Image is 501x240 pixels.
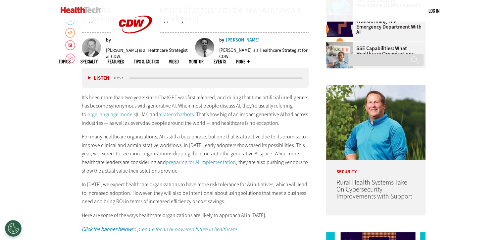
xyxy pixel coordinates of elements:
div: User menu [428,7,439,14]
a: CDW [111,44,160,51]
span: Specialty [80,59,98,64]
a: Features [108,59,124,64]
a: related chatbots [158,111,194,118]
p: Here are some of the ways healthcare organizations are likely to approach AI in [DATE]. [82,211,309,220]
p: It’s been more than two years since ChatGPT was first released, and during that time artificial i... [82,93,309,127]
span: More [236,59,250,64]
div: media player [82,68,309,88]
a: preparing for AI implementation [166,159,236,166]
p: In [DATE], we expect healthcare organizations to have more risk tolerance for AI initiatives, whi... [82,180,309,206]
button: Listen [88,76,109,81]
a: Video [169,59,179,64]
p: For many healthcare organizations, AI is still a buzz phrase, but one that is attractive due to i... [82,132,309,175]
a: Tips & Tactics [134,59,159,64]
p: Security [326,160,426,174]
a: Rural Health Systems Take On Cybersecurity Improvements with Support [336,178,412,201]
a: Log in [428,8,439,14]
em: to prepare for an AI-powered future in healthcare. [82,226,238,233]
a: MonITor [189,59,204,64]
p: [PERSON_NAME] is a Healthcare Strategist for CDW. [219,47,309,60]
a: large language models [86,111,136,118]
strong: Click the banner below [82,226,131,233]
img: Jim Roeder [326,85,426,160]
a: Click the banner belowto prepare for an AI-powered future in healthcare. [82,226,238,233]
span: Topics [59,59,71,64]
button: Open Preferences [5,220,22,237]
img: Home [61,7,101,13]
a: Events [214,59,226,64]
div: duration [113,75,128,81]
img: Doctor speaking with patient [326,42,353,68]
div: Cookies Settings [5,220,22,237]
